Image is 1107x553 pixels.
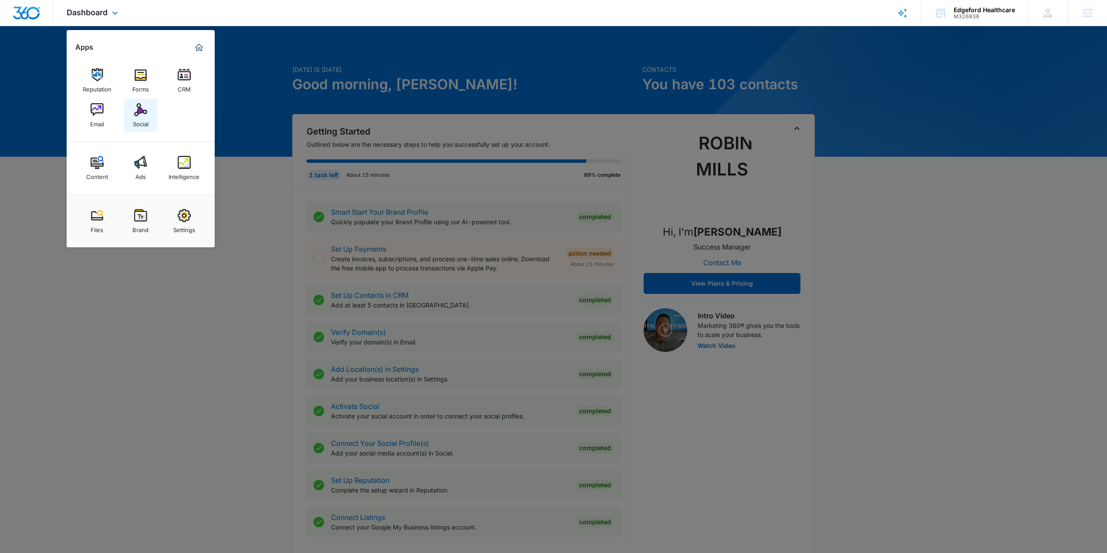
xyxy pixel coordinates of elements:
div: Reputation [83,81,111,93]
a: Brand [124,205,157,238]
div: Files [91,222,103,233]
div: Content [86,169,108,180]
div: Ads [135,169,146,180]
div: CRM [178,81,191,93]
div: Social [133,116,148,128]
a: Forms [124,64,157,97]
a: Marketing 360® Dashboard [192,40,206,54]
div: account id [954,13,1015,20]
a: Ads [124,152,157,185]
div: Settings [173,222,195,233]
span: Dashboard [67,8,108,17]
a: Email [81,99,114,132]
a: Content [81,152,114,185]
a: Social [124,99,157,132]
div: Forms [132,81,149,93]
div: Brand [132,222,148,233]
div: account name [954,7,1015,13]
div: Intelligence [169,169,199,180]
a: Settings [168,205,201,238]
a: CRM [168,64,201,97]
h2: Apps [75,43,93,51]
a: Reputation [81,64,114,97]
a: Intelligence [168,152,201,185]
a: Files [81,205,114,238]
div: Email [90,116,104,128]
